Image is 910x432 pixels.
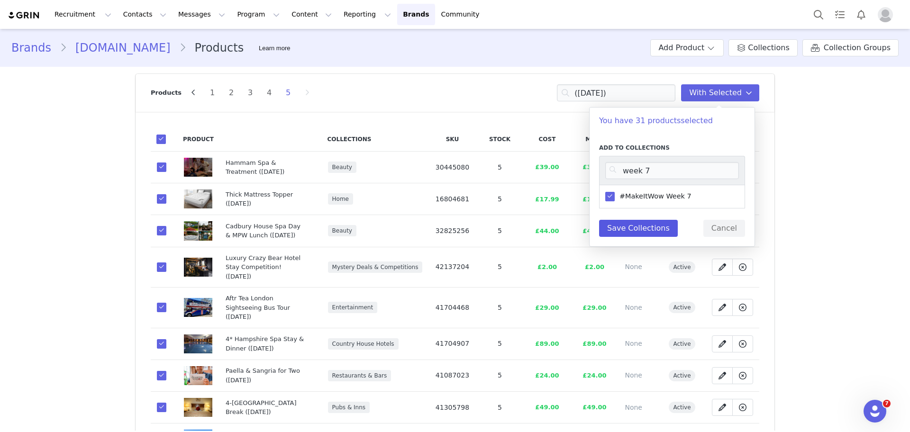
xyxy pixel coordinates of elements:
[625,403,652,413] div: None
[535,404,559,411] span: £49.00
[824,42,891,54] span: Collection Groups
[599,220,678,237] button: Save Collections
[397,4,435,25] a: Brands
[436,195,469,203] span: 16804681
[322,127,429,152] th: Collections
[625,303,652,313] div: None
[286,4,337,25] button: Content
[184,221,212,240] img: 0e8062b9-d0d3-4bc4-aab3-8912ea87310f.jpg
[328,193,353,205] span: Home
[808,4,829,25] button: Search
[328,225,356,236] span: Beauty
[703,220,745,237] button: Cancel
[802,39,899,56] a: Collection Groups
[851,4,872,25] button: Notifications
[436,340,469,347] span: 41704907
[328,162,356,173] span: Beauty
[338,4,397,25] button: Reporting
[582,372,606,379] span: £24.00
[49,4,117,25] button: Recruitment
[436,263,469,270] span: 42137204
[231,4,285,25] button: Program
[498,340,502,347] span: 5
[582,227,606,234] span: £44.00
[498,371,502,379] span: 5
[498,195,502,203] span: 5
[571,127,618,152] th: MSRP
[728,39,797,56] a: Collections
[535,340,559,347] span: £89.00
[681,84,759,101] button: With Selected
[436,227,469,234] span: 32825256
[748,42,789,54] span: Collections
[535,304,559,311] span: £29.00
[67,39,179,56] a: [DOMAIN_NAME]
[535,372,559,379] span: £24.00
[205,86,219,99] li: 1
[11,39,60,56] a: Brands
[537,263,557,270] span: £2.00
[226,294,307,322] div: Aftr Tea London Sightseeing Bus Tour ([DATE])
[328,261,423,273] span: Mystery Deals & Competitions
[557,84,675,101] input: Search products
[262,86,276,99] li: 4
[281,86,295,99] li: 5
[328,402,370,413] span: Pubs & Inns
[118,4,172,25] button: Contacts
[243,86,257,99] li: 3
[582,163,606,171] span: £39.00
[226,158,307,177] div: Hammam Spa & Treatment ([DATE])
[590,108,755,134] p: You have 31 product selected
[605,191,692,202] label: #MakeItWow Week 7
[226,334,307,353] div: 4* Hampshire Spa Stay & Dinner ([DATE])
[582,304,606,311] span: £29.00
[625,339,652,349] div: None
[498,263,502,270] span: 5
[184,366,212,385] img: 22bfaaaf-999f-44d6-9ceb-3d65c7f007ae.jpg
[224,86,238,99] li: 2
[184,158,212,177] img: 5c3271e5-b1c7-421e-aa3d-f8a2133dbd32.jpg
[436,304,469,311] span: 41704468
[498,163,502,171] span: 5
[436,404,469,411] span: 41305798
[669,261,695,273] span: active
[476,127,523,152] th: Stock
[883,400,891,407] span: 7
[436,4,490,25] a: Community
[677,116,681,125] span: s
[625,262,652,272] div: None
[177,127,219,152] th: Product
[498,227,502,234] span: 5
[184,189,212,208] img: bcd4217b-1776-443a-89cf-67811e17eb2b.jpg
[650,39,724,56] button: Add Product
[669,370,695,381] span: active
[829,4,850,25] a: Tasks
[428,127,476,152] th: SKU
[582,340,606,347] span: £89.00
[535,163,559,171] span: £39.00
[226,366,307,385] div: Paella & Sangria for Two ([DATE])
[582,404,606,411] span: £49.00
[864,400,886,423] iframe: Intercom live chat
[257,44,292,53] div: Tooltip anchor
[669,338,695,350] span: active
[226,253,307,281] div: Luxury Crazy Bear Hotel Stay Competition! ([DATE])
[689,87,742,99] span: With Selected
[535,227,559,234] span: £44.00
[605,162,739,179] input: Search collections
[184,398,212,417] img: 20932b0e-25a8-4100-b867-316d6f56833c.jpg
[625,370,652,380] div: None
[328,338,399,350] span: Country House Hotels
[226,190,307,208] div: Thick Mattress Topper ([DATE])
[535,196,559,203] span: £17.99
[184,298,212,317] img: 1eb12680-8634-4a57-89ed-4823ff14cc61.jpg
[436,371,469,379] span: 41087023
[669,402,695,413] span: active
[615,192,692,201] span: #MakeItWow Week 7
[184,334,212,353] img: b3df4cdc-036e-40af-a4bd-db2a48f96d4e.jpg
[226,222,307,240] div: Cadbury House Spa Day & MPW Lunch ([DATE])
[599,144,745,152] label: Add to Collections
[498,404,502,411] span: 5
[8,11,41,20] img: grin logo
[436,163,469,171] span: 30445080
